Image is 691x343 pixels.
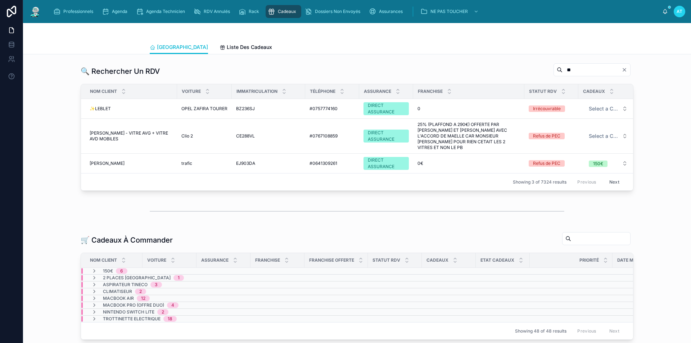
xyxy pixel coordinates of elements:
button: Clear [622,67,630,73]
a: Refus de PEC [529,133,574,139]
span: Professionnels [63,9,93,14]
span: Showing 3 of 7324 results [513,179,566,185]
span: Agenda [112,9,127,14]
span: [PERSON_NAME] - VITRE AVG + VITRE AVD MOBILES [90,130,173,142]
span: Cadeaux [583,89,605,94]
a: Dossiers Non Envoyés [303,5,365,18]
span: EJ903DA [236,161,255,166]
span: [GEOGRAPHIC_DATA] [157,44,208,51]
a: Irrécouvrable [529,105,574,112]
span: [PERSON_NAME] [90,161,125,166]
span: AT [677,9,682,14]
span: Rack [249,9,259,14]
img: App logo [29,6,42,17]
a: RDV Annulés [191,5,235,18]
a: DIRECT ASSURANCE [363,157,409,170]
a: Select Button [583,102,634,116]
a: BZ236SJ [236,106,301,112]
button: Select Button [583,102,633,115]
span: Date Mise A Commander [617,257,675,263]
span: Climatiseur [103,289,132,294]
span: Nom Client [90,257,117,263]
span: #0641309261 [310,161,337,166]
a: EJ903DA [236,161,301,166]
a: Clio 2 [181,133,227,139]
span: Aspirateur TINECO [103,282,148,288]
div: 1 [178,275,180,281]
a: Agenda Technicien [134,5,190,18]
span: Nom Client [90,89,117,94]
div: 18 [168,316,172,322]
span: RDV Annulés [204,9,230,14]
a: OPEL ZAFIRA TOURER [181,106,227,112]
button: Next [604,176,624,188]
span: Franchise Offerte [309,257,354,263]
span: #0757774160 [310,106,338,112]
a: 0 [417,106,520,112]
span: Statut RDV [529,89,557,94]
div: 150€ [593,161,603,167]
div: 6 [120,268,123,274]
span: MacBook Air [103,295,134,301]
a: trafic [181,161,227,166]
div: DIRECT ASSURANCE [368,157,405,170]
a: #0641309261 [310,161,355,166]
span: Téléphone [310,89,335,94]
span: MacBook Pro (OFFRE DUO) [103,302,164,308]
a: CE288VL [236,133,301,139]
span: Agenda Technicien [146,9,185,14]
a: [PERSON_NAME] [90,161,173,166]
span: Voiture [182,89,201,94]
a: Refus de PEC [529,160,574,167]
span: Assurances [379,9,403,14]
span: Liste Des Cadeaux [227,44,272,51]
a: #0767108859 [310,133,355,139]
span: Select a Cadeau [589,132,619,140]
a: Select Button [583,157,634,170]
span: Nintendo Switch Lite [103,309,154,315]
span: Immatriculation [236,89,277,94]
a: NE PAS TOUCHER [418,5,482,18]
span: Priorité [579,257,599,263]
span: Voiture [147,257,166,263]
a: DIRECT ASSURANCE [363,102,409,115]
a: Cadeaux [266,5,301,18]
div: scrollable content [48,4,662,19]
span: Etat Cadeaux [480,257,514,263]
div: Refus de PEC [533,133,560,139]
span: 2 Places [GEOGRAPHIC_DATA] [103,275,171,281]
a: 25% (PLAFFOND A 290€) OFFERTE PAR [PERSON_NAME] ET [PERSON_NAME] AVEC L'ACCORD DE MAELLE CAR MONS... [417,122,520,150]
a: ✨LEBLET [90,106,173,112]
span: trafic [181,161,192,166]
a: Select Button [583,129,634,143]
div: 12 [141,295,145,301]
span: Clio 2 [181,133,193,139]
span: 0€ [417,161,423,166]
span: Cadeaux [426,257,448,263]
span: 150€ [103,268,113,274]
h1: 🔍 Rechercher Un RDV [81,66,160,76]
span: Select a Cadeau [589,105,619,112]
a: [GEOGRAPHIC_DATA] [150,41,208,54]
span: Trottinette Electrique [103,316,161,322]
div: Irrécouvrable [533,105,561,112]
div: 2 [162,309,164,315]
div: Refus de PEC [533,160,560,167]
span: CE288VL [236,133,255,139]
a: #0757774160 [310,106,355,112]
span: 0 [417,106,420,112]
div: 2 [139,289,142,294]
span: #0767108859 [310,133,338,139]
a: Professionnels [51,5,98,18]
span: Cadeaux [278,9,296,14]
span: Dossiers Non Envoyés [315,9,360,14]
span: Franchise [255,257,280,263]
a: DIRECT ASSURANCE [363,130,409,143]
span: Showing 48 of 48 results [515,328,566,334]
span: Assurance [201,257,229,263]
button: Select Button [583,157,633,170]
span: Franchise [418,89,443,94]
span: ✨LEBLET [90,106,111,112]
